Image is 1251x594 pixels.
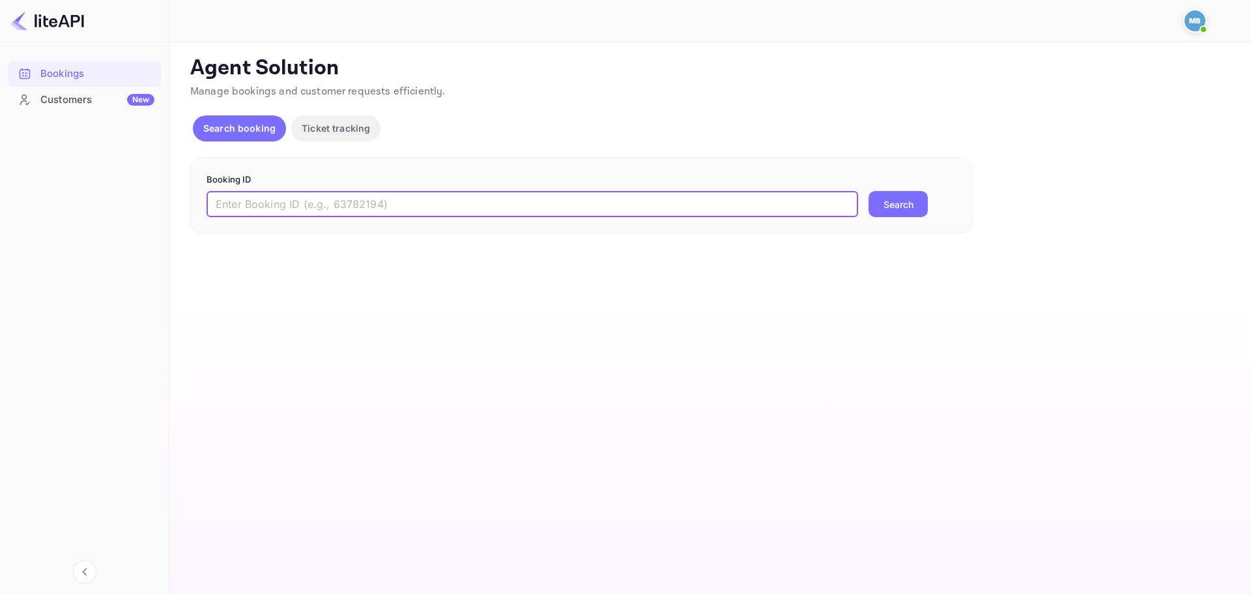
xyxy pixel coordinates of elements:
div: New [127,94,154,106]
button: Collapse navigation [73,560,96,584]
div: Bookings [8,61,161,87]
img: Mohcine Belkhir [1185,10,1205,31]
div: CustomersNew [8,87,161,113]
button: Search [869,191,928,217]
a: CustomersNew [8,87,161,111]
img: LiteAPI logo [10,10,84,31]
a: Bookings [8,61,161,85]
p: Agent Solution [190,55,1228,82]
p: Search booking [203,121,276,135]
input: Enter Booking ID (e.g., 63782194) [207,191,858,217]
div: Bookings [40,67,154,82]
span: Manage bookings and customer requests efficiently. [190,85,446,98]
p: Booking ID [207,173,956,186]
p: Ticket tracking [302,121,370,135]
div: Customers [40,93,154,108]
